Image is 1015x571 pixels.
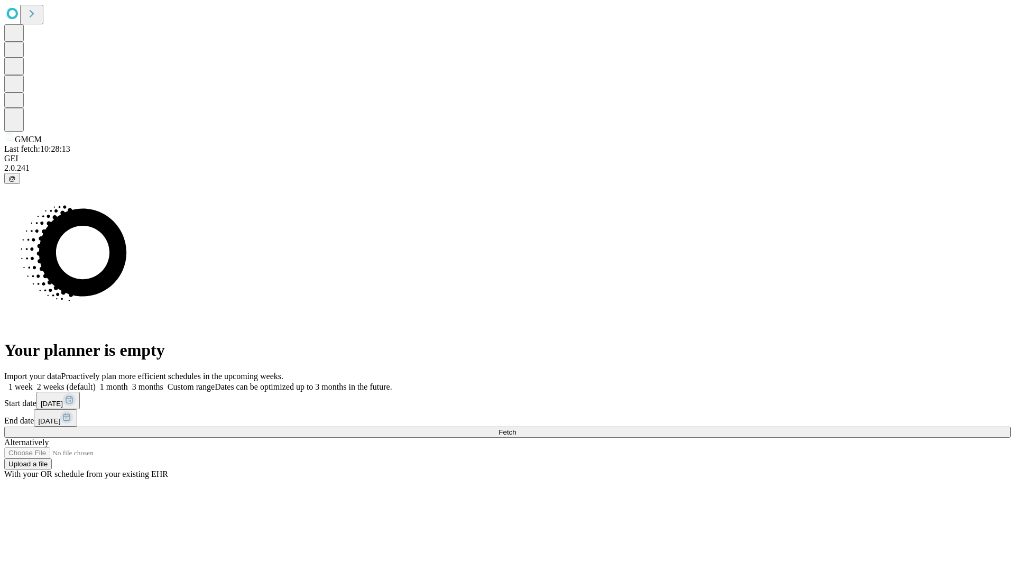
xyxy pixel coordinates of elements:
[4,392,1011,409] div: Start date
[34,409,77,427] button: [DATE]
[8,174,16,182] span: @
[4,469,168,478] span: With your OR schedule from your existing EHR
[37,382,96,391] span: 2 weeks (default)
[4,340,1011,360] h1: Your planner is empty
[4,409,1011,427] div: End date
[132,382,163,391] span: 3 months
[61,372,283,381] span: Proactively plan more efficient schedules in the upcoming weeks.
[168,382,215,391] span: Custom range
[4,173,20,184] button: @
[499,428,516,436] span: Fetch
[4,163,1011,173] div: 2.0.241
[100,382,128,391] span: 1 month
[15,135,42,144] span: GMCM
[8,382,33,391] span: 1 week
[4,372,61,381] span: Import your data
[215,382,392,391] span: Dates can be optimized up to 3 months in the future.
[4,458,52,469] button: Upload a file
[41,400,63,408] span: [DATE]
[36,392,80,409] button: [DATE]
[4,154,1011,163] div: GEI
[38,417,60,425] span: [DATE]
[4,144,70,153] span: Last fetch: 10:28:13
[4,427,1011,438] button: Fetch
[4,438,49,447] span: Alternatively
